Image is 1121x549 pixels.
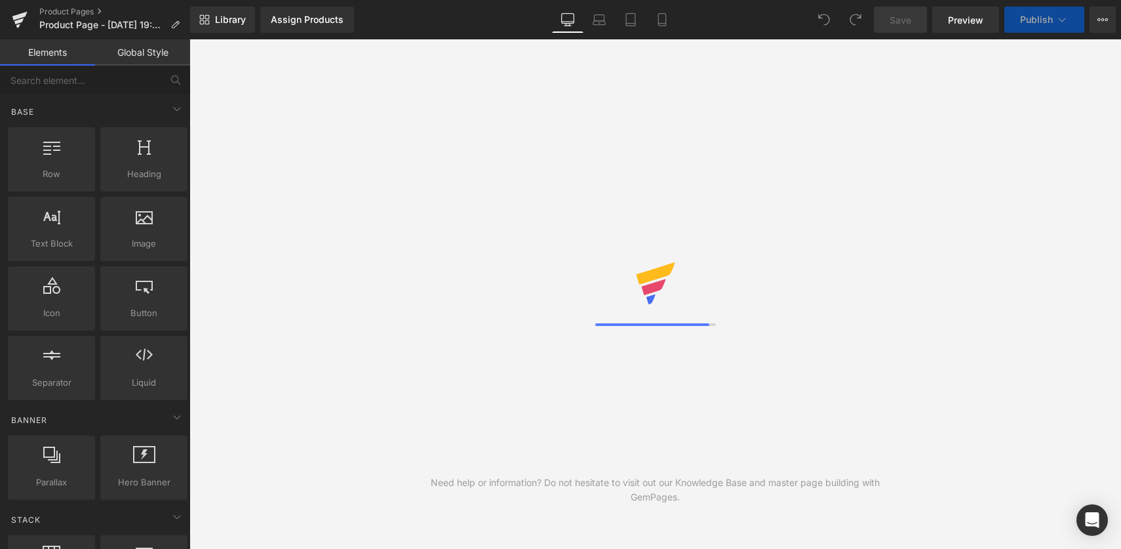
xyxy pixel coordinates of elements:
span: Stack [10,514,42,526]
a: Tablet [615,7,646,33]
span: Base [10,106,35,118]
a: Mobile [646,7,678,33]
button: Publish [1004,7,1084,33]
div: Assign Products [271,14,344,25]
a: Global Style [95,39,190,66]
a: Laptop [583,7,615,33]
span: Liquid [104,376,184,390]
span: Text Block [12,237,91,251]
span: Image [104,237,184,251]
span: Heading [104,167,184,181]
span: Parallax [12,476,91,489]
span: Preview [948,13,983,27]
span: Publish [1020,14,1053,25]
a: Preview [932,7,999,33]
span: Banner [10,414,49,426]
span: Row [12,167,91,181]
span: Button [104,306,184,320]
button: More [1090,7,1116,33]
span: Separator [12,376,91,390]
a: New Library [190,7,255,33]
a: Product Pages [39,7,190,17]
span: Product Page - [DATE] 19:50:43 [39,20,165,30]
div: Need help or information? Do not hesitate to visit out our Knowledge Base and master page buildin... [422,476,888,504]
button: Redo [842,7,869,33]
span: Save [890,13,911,27]
span: Hero Banner [104,476,184,489]
a: Desktop [552,7,583,33]
button: Undo [811,7,837,33]
div: Open Intercom Messenger [1076,504,1108,536]
span: Library [215,14,246,26]
span: Icon [12,306,91,320]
